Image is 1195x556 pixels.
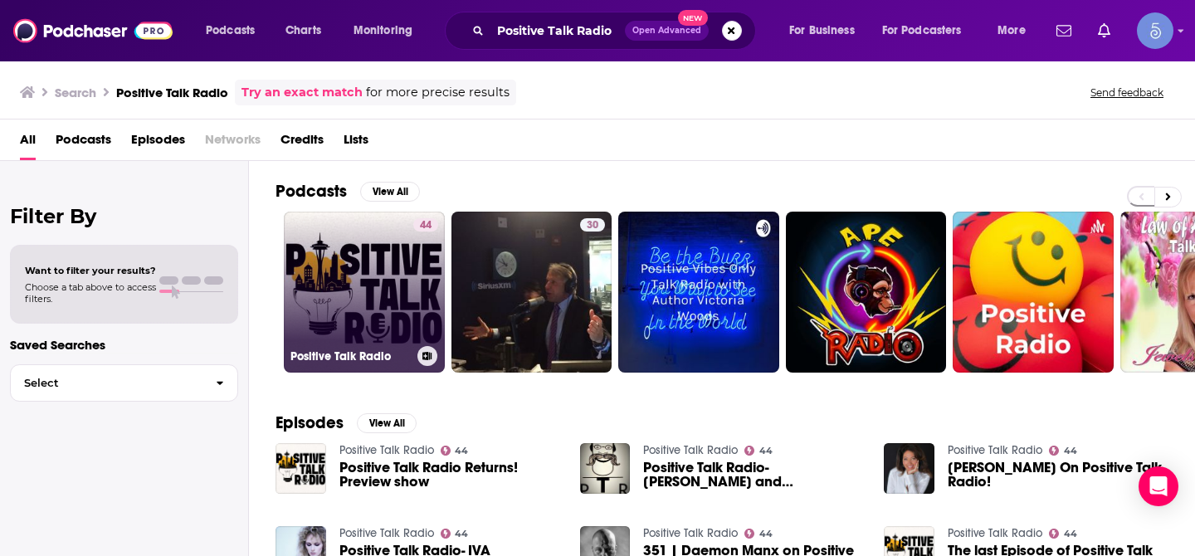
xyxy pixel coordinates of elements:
[1050,17,1078,45] a: Show notifications dropdown
[1049,529,1077,539] a: 44
[643,443,738,457] a: Positive Talk Radio
[206,19,255,42] span: Podcasts
[276,181,420,202] a: PodcastsView All
[948,461,1168,489] a: Holly Dowling On Positive Talk Radio!
[997,19,1026,42] span: More
[275,17,331,44] a: Charts
[744,529,773,539] a: 44
[276,443,326,494] img: Positive Talk Radio Returns! Preview show
[580,443,631,494] img: Positive Talk Radio- Eric and Matt sub for Kevin
[1137,12,1173,49] span: Logged in as Spiral5-G1
[871,17,986,44] button: open menu
[280,126,324,160] a: Credits
[948,526,1042,540] a: Positive Talk Radio
[339,526,434,540] a: Positive Talk Radio
[490,17,625,44] input: Search podcasts, credits, & more...
[643,526,738,540] a: Positive Talk Radio
[1064,530,1077,538] span: 44
[1049,446,1077,456] a: 44
[1139,466,1178,506] div: Open Intercom Messenger
[455,530,468,538] span: 44
[339,443,434,457] a: Positive Talk Radio
[25,265,156,276] span: Want to filter your results?
[285,19,321,42] span: Charts
[276,412,417,433] a: EpisodesView All
[366,83,510,102] span: for more precise results
[744,446,773,456] a: 44
[759,530,773,538] span: 44
[1091,17,1117,45] a: Show notifications dropdown
[284,212,445,373] a: 44Positive Talk Radio
[1064,447,1077,455] span: 44
[759,447,773,455] span: 44
[360,182,420,202] button: View All
[632,27,701,35] span: Open Advanced
[580,218,605,232] a: 30
[290,349,411,363] h3: Positive Talk Radio
[354,19,412,42] span: Monitoring
[116,85,228,100] h3: Positive Talk Radio
[357,413,417,433] button: View All
[11,378,202,388] span: Select
[451,212,612,373] a: 30
[194,17,276,44] button: open menu
[884,443,934,494] img: Holly Dowling On Positive Talk Radio!
[10,364,238,402] button: Select
[455,447,468,455] span: 44
[131,126,185,160] a: Episodes
[882,19,962,42] span: For Podcasters
[441,529,469,539] a: 44
[1137,12,1173,49] button: Show profile menu
[25,281,156,305] span: Choose a tab above to access filters.
[441,446,469,456] a: 44
[1085,85,1168,100] button: Send feedback
[10,204,238,228] h2: Filter By
[678,10,708,26] span: New
[420,217,432,234] span: 44
[587,217,598,234] span: 30
[55,85,96,100] h3: Search
[20,126,36,160] a: All
[789,19,855,42] span: For Business
[342,17,434,44] button: open menu
[205,126,261,160] span: Networks
[339,461,560,489] a: Positive Talk Radio Returns! Preview show
[1137,12,1173,49] img: User Profile
[413,218,438,232] a: 44
[778,17,876,44] button: open menu
[643,461,864,489] a: Positive Talk Radio- Eric and Matt sub for Kevin
[344,126,368,160] a: Lists
[948,443,1042,457] a: Positive Talk Radio
[13,15,173,46] img: Podchaser - Follow, Share and Rate Podcasts
[276,412,344,433] h2: Episodes
[986,17,1046,44] button: open menu
[948,461,1168,489] span: [PERSON_NAME] On Positive Talk Radio!
[10,337,238,353] p: Saved Searches
[643,461,864,489] span: Positive Talk Radio- [PERSON_NAME] and [PERSON_NAME] sub for [PERSON_NAME]
[461,12,772,50] div: Search podcasts, credits, & more...
[56,126,111,160] a: Podcasts
[241,83,363,102] a: Try an exact match
[276,181,347,202] h2: Podcasts
[625,21,709,41] button: Open AdvancedNew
